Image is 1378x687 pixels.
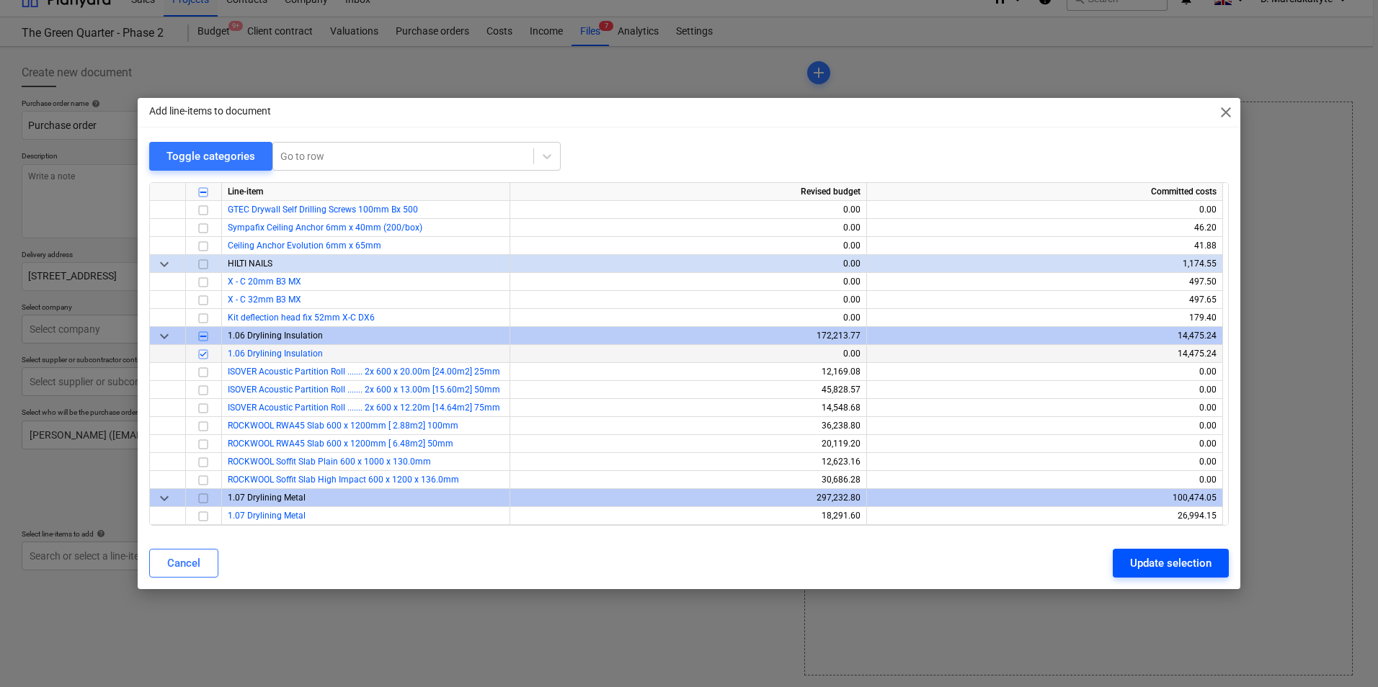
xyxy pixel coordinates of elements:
div: 297,232.80 [516,489,861,507]
a: 1.07 Drylining Metal [228,511,306,521]
div: 0.00 [873,363,1217,381]
div: 0.00 [516,273,861,291]
span: 1.07 Drylining Metal [228,493,306,503]
div: 172,213.77 [516,327,861,345]
a: X - C 32mm B3 MX [228,295,301,305]
div: 100,474.05 [873,489,1217,507]
div: 45,828.57 [516,381,861,399]
a: Ceiling Anchor Evolution 6mm x 65mm [228,241,381,251]
div: 0.00 [873,201,1217,219]
div: 20,119.20 [516,435,861,453]
div: 0.00 [516,345,861,363]
div: 0.00 [873,417,1217,435]
div: 0.00 [873,381,1217,399]
span: keyboard_arrow_down [156,328,173,345]
div: Cancel [167,554,200,572]
a: X - C 20mm B3 MX [228,277,301,287]
div: 0.00 [516,201,861,219]
div: 26,994.15 [873,507,1217,525]
div: 46.20 [873,219,1217,237]
a: ROCKWOOL Soffit Slab Plain 600 x 1000 x 130.0mm [228,457,431,467]
p: Add line-items to document [149,104,271,119]
a: ROCKWOOL RWA45 Slab 600 x 1200mm [ 2.88m2] 100mm [228,421,458,431]
div: Line-item [222,183,510,201]
div: 14,475.24 [873,345,1217,363]
a: ISOVER Acoustic Partition Roll ....... 2x 600 x 12.20m [14.64m2] 75mm [228,403,500,413]
div: 0.00 [873,435,1217,453]
div: 14,475.24 [873,327,1217,345]
div: 0.00 [873,453,1217,471]
a: ROCKWOOL RWA45 Slab 600 x 1200mm [ 6.48m2] 50mm [228,439,453,449]
div: 497.50 [873,273,1217,291]
a: ROCKWOOL Soffit Slab High Impact 600 x 1200 x 136.0mm [228,475,459,485]
a: Sympafix Ceiling Anchor 6mm x 40mm (200/box) [228,223,422,233]
div: 0.00 [873,399,1217,417]
span: 1.06 Drylining Insulation [228,331,323,341]
div: 36,238.80 [516,417,861,435]
div: 0.00 [516,309,861,327]
div: Toggle categories [166,147,255,166]
div: 1,174.55 [873,255,1217,273]
div: 12,623.16 [516,453,861,471]
div: 0.00 [516,219,861,237]
div: 0.00 [516,255,861,273]
span: keyboard_arrow_down [156,490,173,507]
div: 179.40 [873,309,1217,327]
div: 14,548.68 [516,399,861,417]
a: GTEC Drywall Self Drilling Screws 100mm Bx 500 [228,205,418,215]
button: Cancel [149,549,218,578]
div: Update selection [1130,554,1212,572]
a: 1.06 Drylining Insulation [228,349,323,359]
div: 0.00 [873,471,1217,489]
a: Kit deflection head fix 52mm X-C DX6 [228,313,375,323]
div: 41.88 [873,237,1217,255]
span: keyboard_arrow_down [156,256,173,273]
div: 497.65 [873,291,1217,309]
a: ISOVER Acoustic Partition Roll ....... 2x 600 x 13.00m [15.60m2] 50mm [228,385,500,395]
div: 30,686.28 [516,471,861,489]
button: Update selection [1113,549,1229,578]
span: HILTI NAILS [228,259,272,269]
span: close [1217,104,1235,121]
div: 12,169.08 [516,363,861,381]
div: 0.00 [516,291,861,309]
div: Revised budget [510,183,867,201]
div: 0.00 [516,237,861,255]
div: 18,291.60 [516,507,861,525]
div: Committed costs [867,183,1223,201]
a: ISOVER Acoustic Partition Roll ....... 2x 600 x 20.00m [24.00m2] 25mm [228,367,500,377]
button: Toggle categories [149,142,272,171]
